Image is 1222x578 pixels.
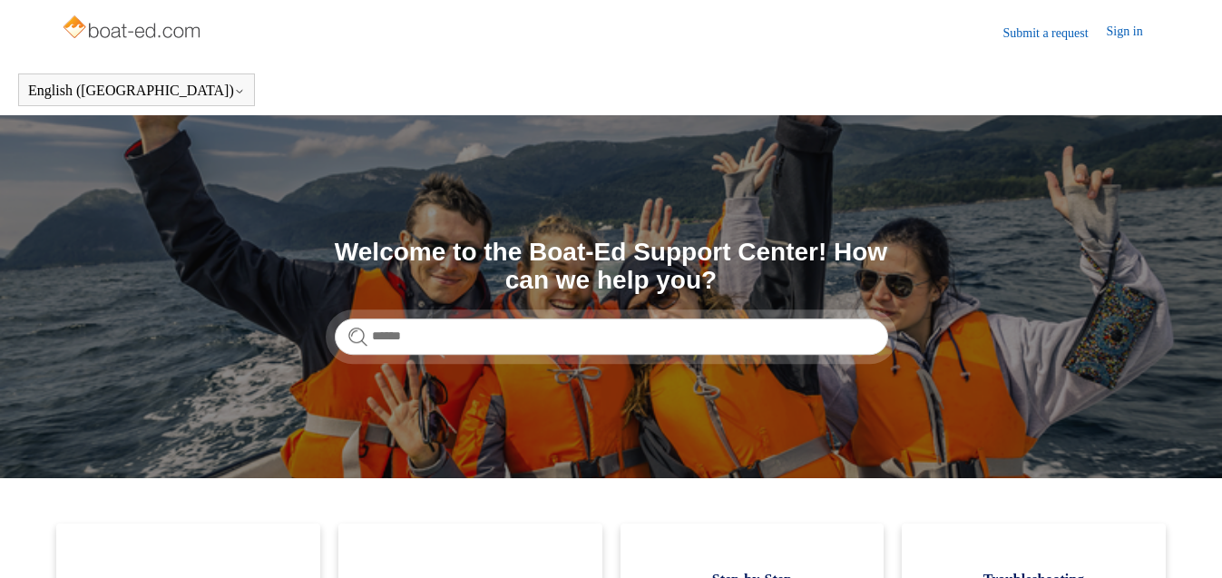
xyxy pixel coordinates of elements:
img: Boat-Ed Help Center home page [61,11,205,47]
a: Submit a request [1002,24,1106,43]
div: Live chat [1161,517,1208,564]
input: Search [335,318,888,355]
a: Sign in [1107,22,1161,44]
button: English ([GEOGRAPHIC_DATA]) [28,83,245,99]
h1: Welcome to the Boat-Ed Support Center! How can we help you? [335,239,888,295]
